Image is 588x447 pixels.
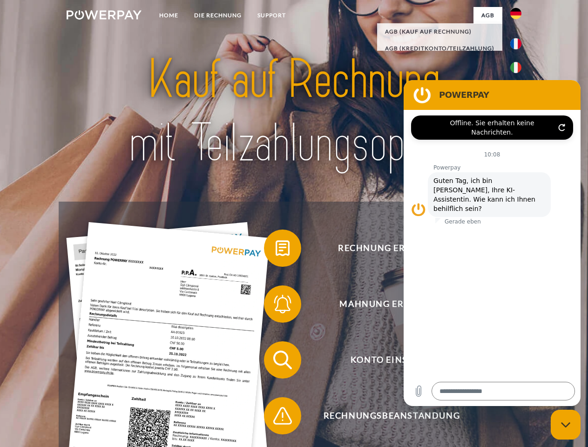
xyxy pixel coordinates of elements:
button: Mahnung erhalten? [264,285,506,323]
a: DIE RECHNUNG [186,7,250,24]
button: Konto einsehen [264,341,506,379]
a: SUPPORT [250,7,294,24]
img: qb_warning.svg [271,404,294,427]
iframe: Schaltfläche zum Öffnen des Messaging-Fensters; Konversation läuft [551,410,581,440]
button: Rechnung erhalten? [264,230,506,267]
a: agb [473,7,502,24]
a: AGB (Kreditkonto/Teilzahlung) [377,40,502,57]
img: de [510,8,521,19]
button: Rechnungsbeanstandung [264,397,506,434]
span: Rechnung erhalten? [277,230,506,267]
a: Home [151,7,186,24]
img: qb_search.svg [271,348,294,372]
iframe: Messaging-Fenster [404,80,581,406]
img: qb_bell.svg [271,292,294,316]
span: Mahnung erhalten? [277,285,506,323]
a: AGB (Kauf auf Rechnung) [377,23,502,40]
span: Konto einsehen [277,341,506,379]
img: title-powerpay_de.svg [89,45,499,178]
span: Rechnungsbeanstandung [277,397,506,434]
img: logo-powerpay-white.svg [67,10,142,20]
img: qb_bill.svg [271,237,294,260]
img: fr [510,38,521,49]
img: it [510,62,521,73]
